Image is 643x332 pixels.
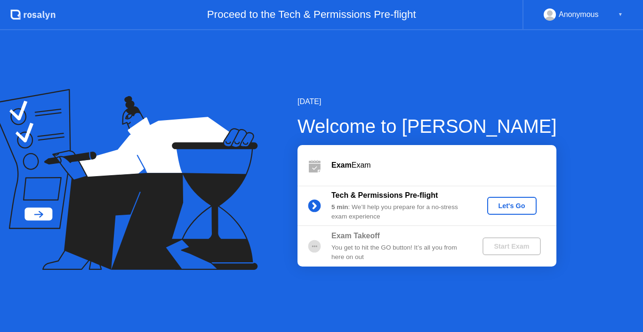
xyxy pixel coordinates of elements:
[331,160,556,171] div: Exam
[331,191,438,199] b: Tech & Permissions Pre-flight
[297,96,557,107] div: [DATE]
[559,8,599,21] div: Anonymous
[331,202,467,222] div: : We’ll help you prepare for a no-stress exam experience
[331,232,380,240] b: Exam Takeoff
[618,8,623,21] div: ▼
[331,203,348,211] b: 5 min
[482,237,540,255] button: Start Exam
[331,161,352,169] b: Exam
[297,112,557,140] div: Welcome to [PERSON_NAME]
[491,202,533,210] div: Let's Go
[486,243,537,250] div: Start Exam
[487,197,537,215] button: Let's Go
[331,243,467,262] div: You get to hit the GO button! It’s all you from here on out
